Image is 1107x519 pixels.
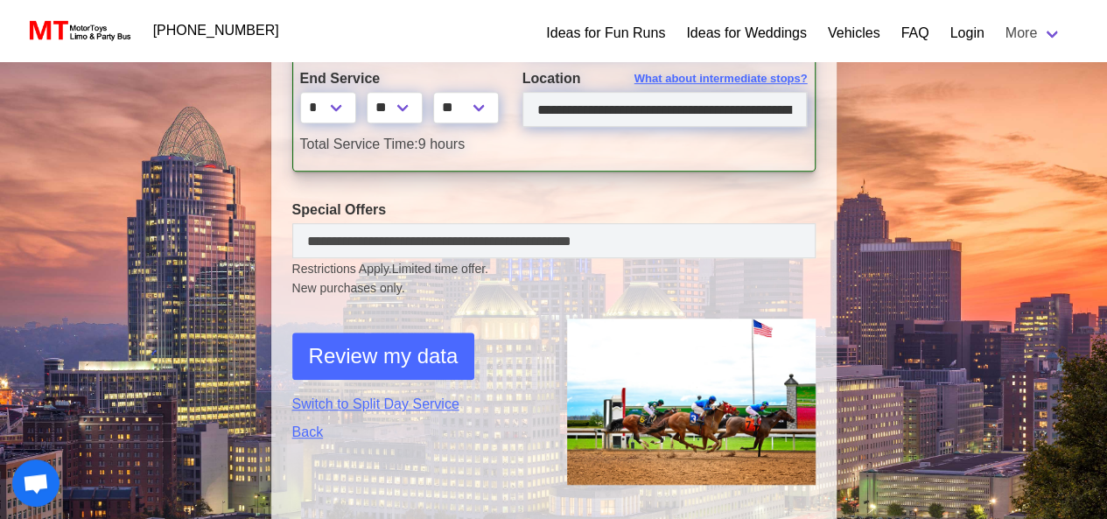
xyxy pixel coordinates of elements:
img: 1.png [567,319,816,484]
span: Limited time offer. [392,260,488,278]
a: Switch to Split Day Service [292,394,541,415]
a: Login [949,23,984,44]
a: Vehicles [828,23,880,44]
a: Back [292,422,541,443]
a: Open chat [12,459,60,507]
label: End Service [300,68,496,89]
img: MotorToys Logo [25,18,132,43]
small: Restrictions Apply. [292,262,816,298]
span: New purchases only. [292,279,816,298]
span: Total Service Time: [300,137,418,151]
a: More [995,16,1072,51]
span: Location [522,71,581,86]
div: 9 hours [287,134,821,155]
button: Review my data [292,333,475,380]
a: FAQ [900,23,928,44]
a: [PHONE_NUMBER] [143,13,290,48]
a: Ideas for Weddings [686,23,807,44]
span: What about intermediate stops? [634,70,808,88]
a: Ideas for Fun Runs [546,23,665,44]
span: Review my data [309,340,459,372]
label: Special Offers [292,200,816,221]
